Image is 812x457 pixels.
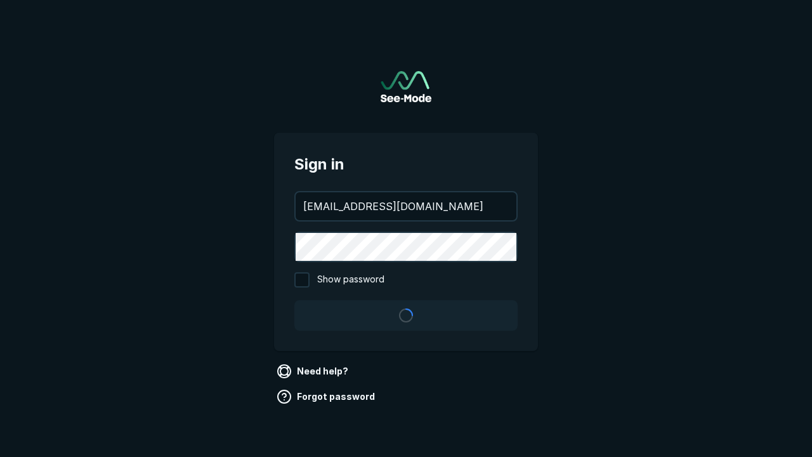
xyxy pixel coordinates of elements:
span: Show password [317,272,384,288]
a: Need help? [274,361,353,381]
a: Forgot password [274,387,380,407]
a: Go to sign in [381,71,431,102]
span: Sign in [294,153,518,176]
input: your@email.com [296,192,516,220]
img: See-Mode Logo [381,71,431,102]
